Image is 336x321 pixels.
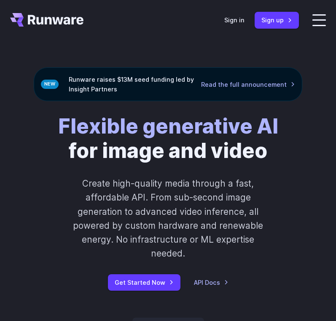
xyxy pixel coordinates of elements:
h1: for image and video [58,115,278,163]
a: API Docs [194,278,228,287]
strong: Flexible generative AI [58,114,278,139]
div: Runware raises $13M seed funding led by Insight Partners [34,67,303,101]
a: Get Started Now [108,274,180,291]
a: Go to / [10,13,83,27]
a: Sign up [255,12,299,28]
a: Sign in [224,15,245,25]
p: Create high-quality media through a fast, affordable API. From sub-second image generation to adv... [67,177,269,261]
a: Read the full announcement [201,80,295,89]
